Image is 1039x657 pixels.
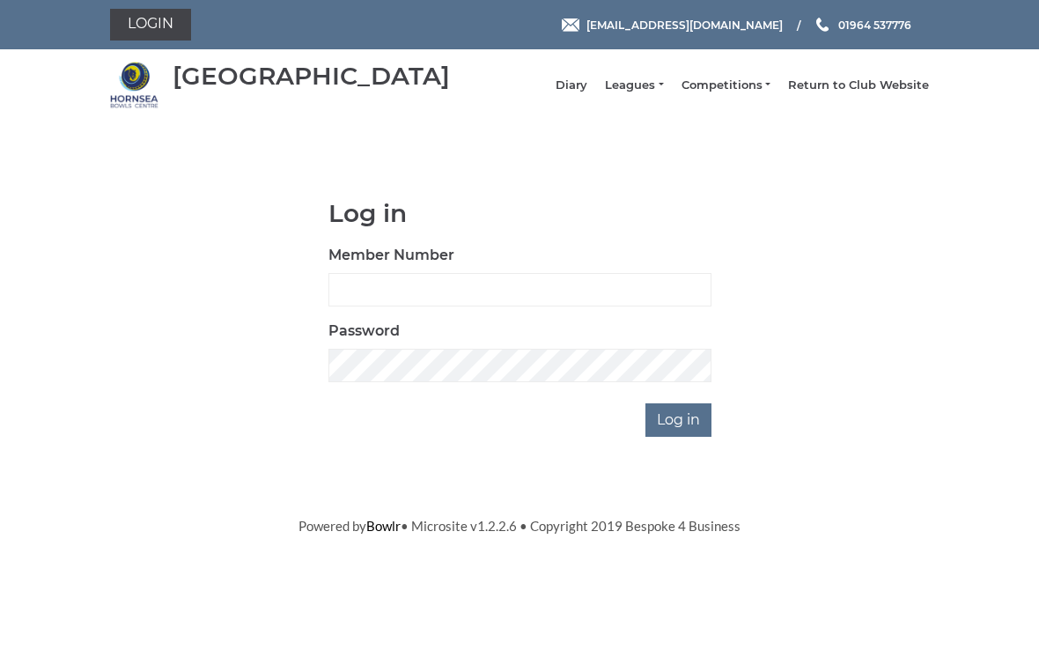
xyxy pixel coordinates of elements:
span: 01964 537776 [838,18,911,31]
label: Password [328,321,400,342]
input: Log in [645,403,711,437]
label: Member Number [328,245,454,266]
img: Hornsea Bowls Centre [110,61,158,109]
img: Email [562,18,579,32]
a: Diary [556,78,587,93]
a: Competitions [682,78,770,93]
span: [EMAIL_ADDRESS][DOMAIN_NAME] [586,18,783,31]
a: Bowlr [366,518,401,534]
a: Login [110,9,191,41]
a: Leagues [605,78,663,93]
h1: Log in [328,200,711,227]
div: [GEOGRAPHIC_DATA] [173,63,450,90]
a: Return to Club Website [788,78,929,93]
span: Powered by • Microsite v1.2.2.6 • Copyright 2019 Bespoke 4 Business [298,518,741,534]
a: Phone us 01964 537776 [814,17,911,33]
a: Email [EMAIL_ADDRESS][DOMAIN_NAME] [562,17,783,33]
img: Phone us [816,18,829,32]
